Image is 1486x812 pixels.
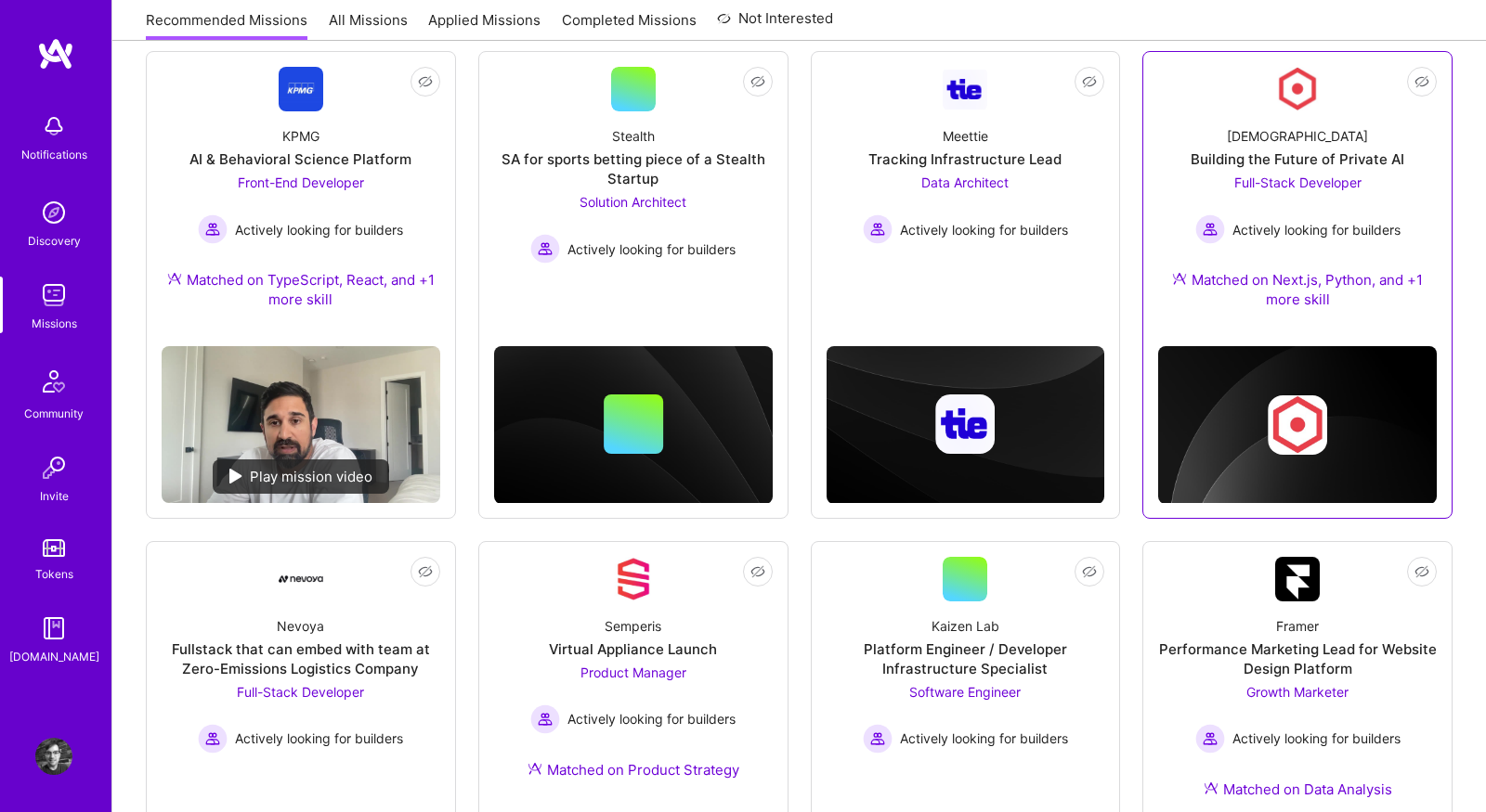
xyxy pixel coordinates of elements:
[235,220,403,239] span: Actively looking for builders
[35,277,72,314] img: teamwork
[1195,724,1225,754] img: Actively looking for builders
[1414,564,1429,579] i: icon EyeClosed
[494,346,773,503] img: cover
[827,346,1105,503] img: cover
[238,174,364,190] span: Front-End Developer
[1082,74,1097,89] i: icon EyeClosed
[146,10,307,41] a: Recommended Missions
[530,234,560,264] img: Actively looking for builders
[1227,126,1368,146] div: [DEMOGRAPHIC_DATA]
[567,239,736,259] span: Actively looking for builders
[549,639,717,659] div: Virtual Appliance Launch
[612,126,655,146] div: Stealth
[605,616,661,636] div: Semperis
[863,214,893,244] img: Actively looking for builders
[279,67,323,111] img: Company Logo
[1158,639,1437,678] div: Performance Marketing Lead for Website Design Platform
[189,149,411,169] div: AI & Behavioral Science Platform
[1195,214,1225,244] img: Actively looking for builders
[900,220,1068,239] span: Actively looking for builders
[35,564,73,584] div: Tokens
[909,684,1021,700] span: Software Engineer
[198,214,228,244] img: Actively looking for builders
[580,194,686,210] span: Solution Architect
[943,126,988,146] div: Meettie
[418,74,433,89] i: icon EyeClosed
[494,67,773,277] a: StealthSA for sports betting piece of a Stealth StartupSolution Architect Actively looking for bu...
[611,557,656,601] img: Company Logo
[530,704,560,734] img: Actively looking for builders
[213,459,389,494] div: Play mission video
[35,108,72,145] img: bell
[1204,780,1392,799] div: Matched on Data Analysis
[162,346,440,503] img: No Mission
[418,564,433,579] i: icon EyeClosed
[1232,220,1401,239] span: Actively looking for builders
[567,709,736,728] span: Actively looking for builders
[1191,149,1404,169] div: Building the Future of Private AI
[198,724,228,754] img: Actively looking for builders
[863,724,893,754] img: Actively looking for builders
[1234,174,1362,190] span: Full-Stack Developer
[1158,346,1437,504] img: cover
[1232,728,1401,748] span: Actively looking for builders
[943,70,987,110] img: Company Logo
[229,469,242,483] img: play
[528,761,542,776] img: Ateam Purple Icon
[750,564,765,579] i: icon EyeClosed
[528,760,739,780] div: Matched on Product Strategy
[562,10,697,41] a: Completed Missions
[1275,67,1320,111] img: Company Logo
[237,684,364,700] span: Full-Stack Developer
[329,10,408,41] a: All Missions
[37,37,74,71] img: logo
[827,639,1105,678] div: Platform Engineer / Developer Infrastructure Specialist
[717,7,833,41] a: Not Interested
[35,610,72,647] img: guide book
[35,449,72,486] img: Invite
[167,271,182,286] img: Ateam Purple Icon
[580,664,686,680] span: Product Manager
[1275,557,1320,601] img: Company Logo
[1276,616,1319,636] div: Framer
[1172,271,1187,286] img: Ateam Purple Icon
[1082,564,1097,579] i: icon EyeClosed
[32,359,76,404] img: Community
[9,647,99,666] div: [DOMAIN_NAME]
[921,174,1009,190] span: Data Architect
[932,616,999,636] div: Kaizen Lab
[162,270,440,309] div: Matched on TypeScript, React, and +1 more skill
[24,404,84,423] div: Community
[827,67,1105,277] a: Company LogoMeettieTracking Infrastructure LeadData Architect Actively looking for buildersActive...
[21,145,87,164] div: Notifications
[162,67,440,331] a: Company LogoKPMGAI & Behavioral Science PlatformFront-End Developer Actively looking for builders...
[282,126,319,146] div: KPMG
[277,616,324,636] div: Nevoya
[1268,395,1327,455] img: Company logo
[31,738,77,775] a: User Avatar
[43,539,65,557] img: tokens
[28,231,81,251] div: Discovery
[32,314,77,333] div: Missions
[494,557,773,802] a: Company LogoSemperisVirtual Appliance LaunchProduct Manager Actively looking for buildersActively...
[494,149,773,188] div: SA for sports betting piece of a Stealth Startup
[827,557,1105,767] a: Kaizen LabPlatform Engineer / Developer Infrastructure SpecialistSoftware Engineer Actively looki...
[1414,74,1429,89] i: icon EyeClosed
[40,486,69,506] div: Invite
[1246,684,1349,700] span: Growth Marketer
[750,74,765,89] i: icon EyeClosed
[935,394,995,454] img: Company logo
[162,557,440,767] a: Company LogoNevoyaFullstack that can embed with team at Zero-Emissions Logistics CompanyFull-Stac...
[1204,780,1219,795] img: Ateam Purple Icon
[428,10,541,41] a: Applied Missions
[35,194,72,231] img: discovery
[900,728,1068,748] span: Actively looking for builders
[235,728,403,748] span: Actively looking for builders
[35,738,72,775] img: User Avatar
[868,149,1062,169] div: Tracking Infrastructure Lead
[162,639,440,678] div: Fullstack that can embed with team at Zero-Emissions Logistics Company
[1158,67,1437,331] a: Company Logo[DEMOGRAPHIC_DATA]Building the Future of Private AIFull-Stack Developer Actively look...
[279,557,323,601] img: Company Logo
[1158,270,1437,309] div: Matched on Next.js, Python, and +1 more skill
